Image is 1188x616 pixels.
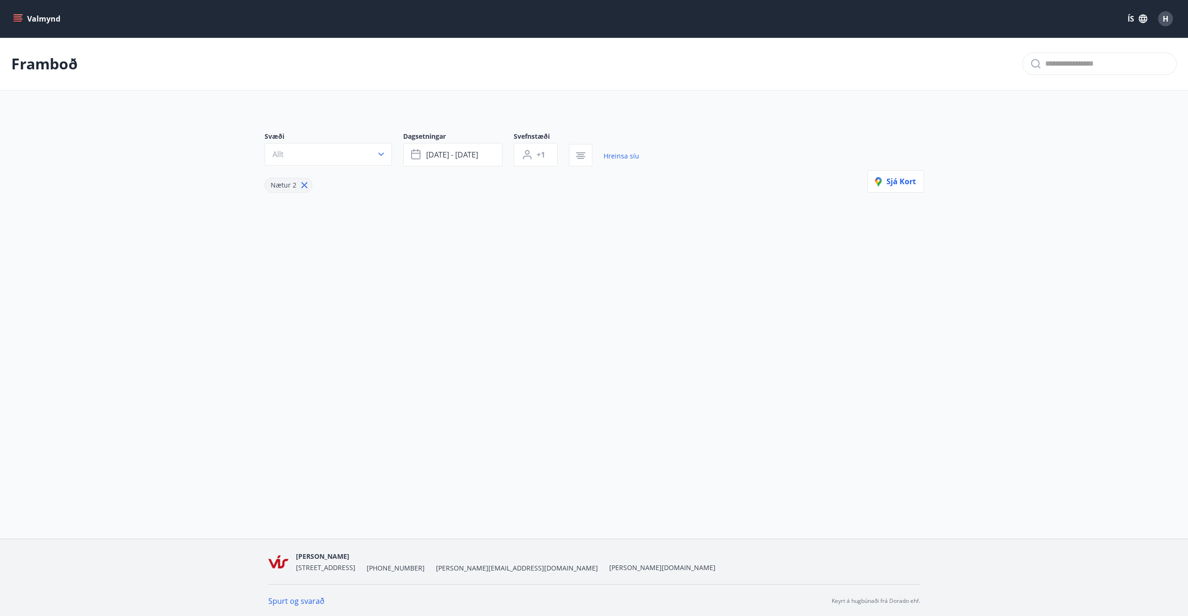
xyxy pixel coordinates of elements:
a: [PERSON_NAME][DOMAIN_NAME] [609,563,716,572]
span: [PERSON_NAME][EMAIL_ADDRESS][DOMAIN_NAME] [436,563,598,573]
span: +1 [537,150,545,160]
span: [STREET_ADDRESS] [296,563,355,572]
span: Svefnstæði [514,132,569,143]
a: Hreinsa síu [604,146,639,166]
a: Spurt og svarað [268,596,325,606]
img: KLdt0xK1pgQPh9arYqkAgyEgeGrLnSBJDttyfTVn.png [268,552,288,572]
span: H [1163,14,1168,24]
button: H [1154,8,1177,30]
button: +1 [514,143,558,166]
span: Sjá kort [875,176,916,187]
span: [PERSON_NAME] [296,552,349,561]
button: ÍS [1122,10,1152,27]
span: Dagsetningar [403,132,514,143]
span: [PHONE_NUMBER] [367,563,425,573]
span: [DATE] - [DATE] [426,150,478,160]
p: Keyrt á hugbúnaði frá Dorado ehf. [832,597,920,605]
button: Allt [265,143,392,165]
p: Framboð [11,53,78,74]
span: Nætur 2 [271,180,296,189]
button: [DATE] - [DATE] [403,143,502,166]
button: Sjá kort [867,170,924,193]
button: menu [11,10,64,27]
span: Allt [273,149,284,159]
div: Nætur 2 [265,178,312,193]
span: Svæði [265,132,403,143]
